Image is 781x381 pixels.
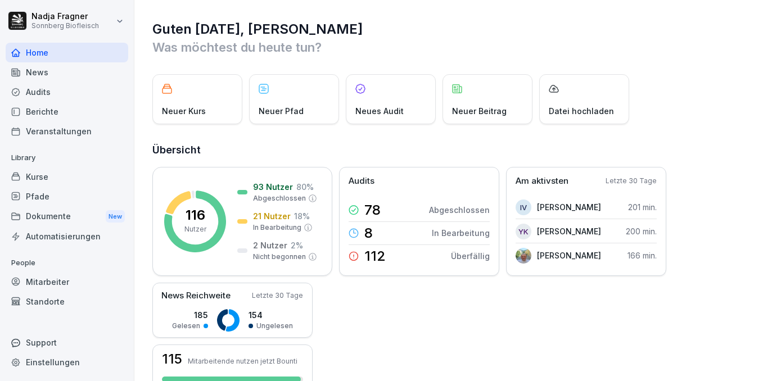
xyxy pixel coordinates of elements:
[429,204,490,216] p: Abgeschlossen
[606,176,657,186] p: Letzte 30 Tage
[451,250,490,262] p: Überfällig
[161,289,231,302] p: News Reichweite
[6,206,128,227] a: DokumenteNew
[452,105,507,117] p: Neuer Beitrag
[432,227,490,239] p: In Bearbeitung
[296,181,314,193] p: 80 %
[253,252,306,262] p: Nicht begonnen
[627,250,657,261] p: 166 min.
[6,102,128,121] a: Berichte
[294,210,310,222] p: 18 %
[31,22,99,30] p: Sonnberg Biofleisch
[291,239,303,251] p: 2 %
[172,321,200,331] p: Gelesen
[6,352,128,372] a: Einstellungen
[152,20,764,38] h1: Guten [DATE], [PERSON_NAME]
[6,254,128,272] p: People
[152,142,764,158] h2: Übersicht
[516,175,568,188] p: Am aktivsten
[252,291,303,301] p: Letzte 30 Tage
[253,193,306,203] p: Abgeschlossen
[549,105,614,117] p: Datei hochladen
[6,187,128,206] a: Pfade
[6,206,128,227] div: Dokumente
[628,201,657,213] p: 201 min.
[516,248,531,264] img: il98eorql7o7ex2964xnzhyp.png
[537,225,601,237] p: [PERSON_NAME]
[6,292,128,311] a: Standorte
[253,239,287,251] p: 2 Nutzer
[172,309,208,321] p: 185
[364,226,373,240] p: 8
[184,224,206,234] p: Nutzer
[106,210,125,223] div: New
[253,223,301,233] p: In Bearbeitung
[256,321,293,331] p: Ungelesen
[364,203,381,217] p: 78
[249,309,293,321] p: 154
[188,357,297,365] p: Mitarbeitende nutzen jetzt Bounti
[253,181,293,193] p: 93 Nutzer
[355,105,404,117] p: Neues Audit
[537,250,601,261] p: [PERSON_NAME]
[6,43,128,62] a: Home
[31,12,99,21] p: Nadja Fragner
[6,149,128,167] p: Library
[6,333,128,352] div: Support
[186,208,205,222] p: 116
[162,352,182,366] h3: 115
[162,105,206,117] p: Neuer Kurs
[626,225,657,237] p: 200 min.
[6,167,128,187] a: Kurse
[6,226,128,246] a: Automatisierungen
[259,105,304,117] p: Neuer Pfad
[6,82,128,102] a: Audits
[6,121,128,141] a: Veranstaltungen
[364,250,386,263] p: 112
[253,210,291,222] p: 21 Nutzer
[349,175,374,188] p: Audits
[152,38,764,56] p: Was möchtest du heute tun?
[6,272,128,292] a: Mitarbeiter
[6,62,128,82] a: News
[537,201,601,213] p: [PERSON_NAME]
[516,224,531,239] div: YK
[516,199,531,215] div: IV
